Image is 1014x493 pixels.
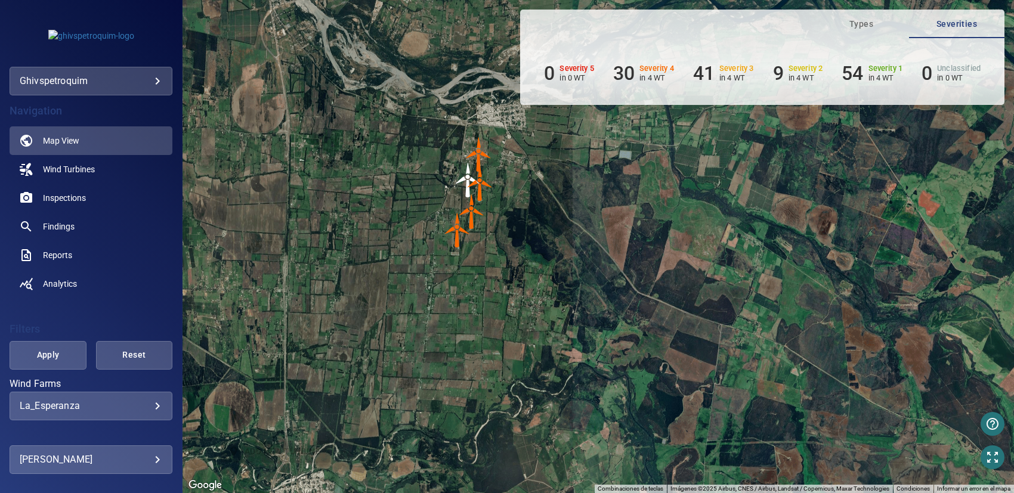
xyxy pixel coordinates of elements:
[613,62,635,85] h6: 30
[10,241,172,269] a: reports noActive
[773,62,823,85] li: Severity 2
[20,450,162,469] div: [PERSON_NAME]
[111,348,157,362] span: Reset
[821,17,902,32] span: Types
[842,62,863,85] h6: 54
[922,62,932,85] h6: 0
[559,64,594,73] h6: Severity 5
[639,64,674,73] h6: Severity 4
[440,212,475,248] gmp-advanced-marker: WTG5
[544,62,555,85] h6: 0
[10,379,172,389] label: Wind Farms
[96,341,172,370] button: Reset
[24,348,71,362] span: Apply
[43,278,77,290] span: Analytics
[773,62,784,85] h6: 9
[48,30,134,42] img: ghivspetroquim-logo
[639,73,674,82] p: in 4 WT
[693,62,754,85] li: Severity 3
[462,166,498,201] gmp-advanced-marker: WTG3
[544,62,594,85] li: Severity 5
[719,64,754,73] h6: Severity 3
[842,62,902,85] li: Severity 1
[450,162,486,198] img: windFarmIcon.svg
[868,73,903,82] p: in 4 WT
[922,62,981,85] li: Severity Unclassified
[43,192,86,204] span: Inspections
[789,73,823,82] p: in 4 WT
[43,249,72,261] span: Reports
[10,341,86,370] button: Apply
[20,400,162,411] div: La_Esperanza
[916,17,997,32] span: Severities
[10,155,172,184] a: windturbines noActive
[598,485,663,493] button: Combinaciones de teclas
[450,162,486,198] gmp-advanced-marker: WTG2
[454,194,490,230] img: windFarmIconCat4.svg
[43,135,79,147] span: Map View
[43,221,75,232] span: Findings
[454,194,490,230] gmp-advanced-marker: WTG4
[10,392,172,420] div: Wind Farms
[868,64,903,73] h6: Severity 1
[719,73,754,82] p: in 4 WT
[670,485,889,492] span: Imágenes ©2025 Airbus, CNES / Airbus, Landsat / Copernicus, Maxar Technologies
[440,212,475,248] img: windFarmIconCat4.svg
[462,166,498,201] img: windFarmIconCat4.svg
[10,269,172,298] a: analytics noActive
[937,64,981,73] h6: Unclassified
[186,478,225,493] a: Abrir esta área en Google Maps (se abre en una ventana nueva)
[10,67,172,95] div: ghivspetroquim
[461,137,497,172] gmp-advanced-marker: WTG1
[10,105,172,117] h4: Navigation
[186,478,225,493] img: Google
[789,64,823,73] h6: Severity 2
[693,62,715,85] h6: 41
[43,163,95,175] span: Wind Turbines
[937,73,981,82] p: in 0 WT
[10,126,172,155] a: map active
[10,184,172,212] a: inspections noActive
[10,323,172,335] h4: Filters
[896,485,930,492] a: Condiciones (se abre en una nueva pestaña)
[613,62,674,85] li: Severity 4
[937,485,1010,492] a: Informar un error en el mapa
[461,137,497,172] img: windFarmIconCat4.svg
[559,73,594,82] p: in 0 WT
[20,72,162,91] div: ghivspetroquim
[10,212,172,241] a: findings noActive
